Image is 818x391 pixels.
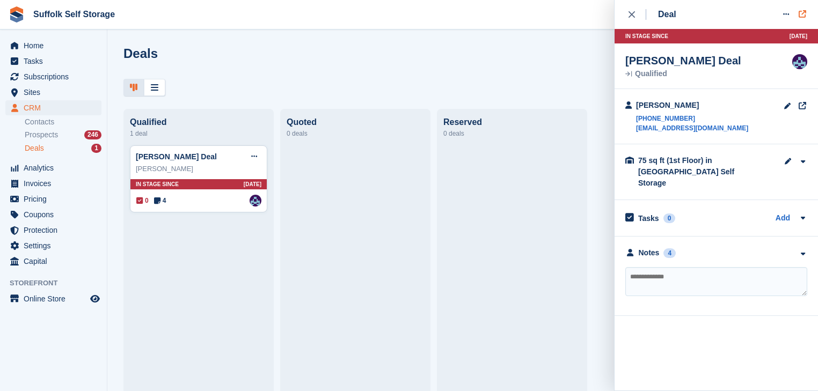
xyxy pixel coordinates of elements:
[24,100,88,115] span: CRM
[790,32,807,40] span: [DATE]
[244,180,261,188] span: [DATE]
[443,117,581,127] div: Reserved
[24,207,88,222] span: Coupons
[443,127,581,140] div: 0 deals
[5,69,101,84] a: menu
[663,213,676,223] div: 0
[5,223,101,238] a: menu
[250,195,261,206] a: William Notcutt
[5,176,101,191] a: menu
[24,191,88,206] span: Pricing
[89,292,101,305] a: Preview store
[5,238,101,253] a: menu
[154,196,166,205] span: 4
[5,100,101,115] a: menu
[287,117,424,127] div: Quoted
[625,70,741,78] div: Qualified
[5,160,101,175] a: menu
[5,191,101,206] a: menu
[638,155,746,189] div: 75 sq ft (1st Floor) in [GEOGRAPHIC_DATA] Self Storage
[625,32,668,40] span: In stage since
[24,238,88,253] span: Settings
[636,100,748,111] div: [PERSON_NAME]
[29,5,119,23] a: Suffolk Self Storage
[5,54,101,69] a: menu
[24,38,88,53] span: Home
[776,212,790,225] a: Add
[25,143,101,154] a: Deals 1
[91,144,101,153] div: 1
[287,127,424,140] div: 0 deals
[136,164,261,174] div: [PERSON_NAME]
[636,123,748,133] a: [EMAIL_ADDRESS][DOMAIN_NAME]
[9,6,25,23] img: stora-icon-8386f47178a22dfd0bd8f6a31ec36ba5ce8667c1dd55bd0f319d3a0aa187defe.svg
[10,278,107,289] span: Storefront
[5,207,101,222] a: menu
[5,38,101,53] a: menu
[136,152,217,161] a: [PERSON_NAME] Deal
[663,248,676,258] div: 4
[123,46,158,61] h1: Deals
[130,117,267,127] div: Qualified
[25,130,58,140] span: Prospects
[24,254,88,269] span: Capital
[25,143,44,153] span: Deals
[25,117,101,127] a: Contacts
[639,247,660,259] div: Notes
[136,196,149,205] span: 0
[84,130,101,139] div: 246
[24,291,88,306] span: Online Store
[24,223,88,238] span: Protection
[24,176,88,191] span: Invoices
[24,85,88,100] span: Sites
[136,180,179,188] span: In stage since
[5,254,101,269] a: menu
[24,69,88,84] span: Subscriptions
[625,54,741,67] div: [PERSON_NAME] Deal
[5,85,101,100] a: menu
[24,54,88,69] span: Tasks
[638,213,659,223] h2: Tasks
[792,54,807,69] img: William Notcutt
[24,160,88,175] span: Analytics
[658,8,676,21] div: Deal
[25,129,101,141] a: Prospects 246
[636,114,748,123] a: [PHONE_NUMBER]
[5,291,101,306] a: menu
[130,127,267,140] div: 1 deal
